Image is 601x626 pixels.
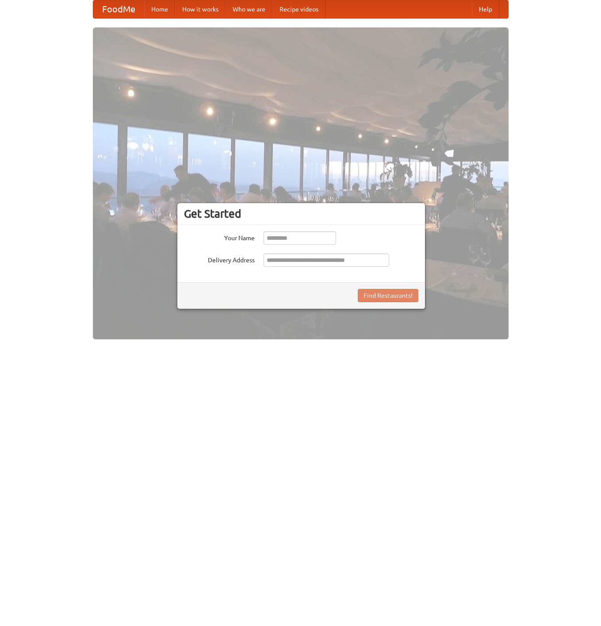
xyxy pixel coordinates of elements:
[144,0,175,18] a: Home
[184,231,255,242] label: Your Name
[184,253,255,265] label: Delivery Address
[226,0,272,18] a: Who we are
[472,0,499,18] a: Help
[184,207,418,220] h3: Get Started
[272,0,325,18] a: Recipe videos
[358,289,418,302] button: Find Restaurants!
[93,0,144,18] a: FoodMe
[175,0,226,18] a: How it works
